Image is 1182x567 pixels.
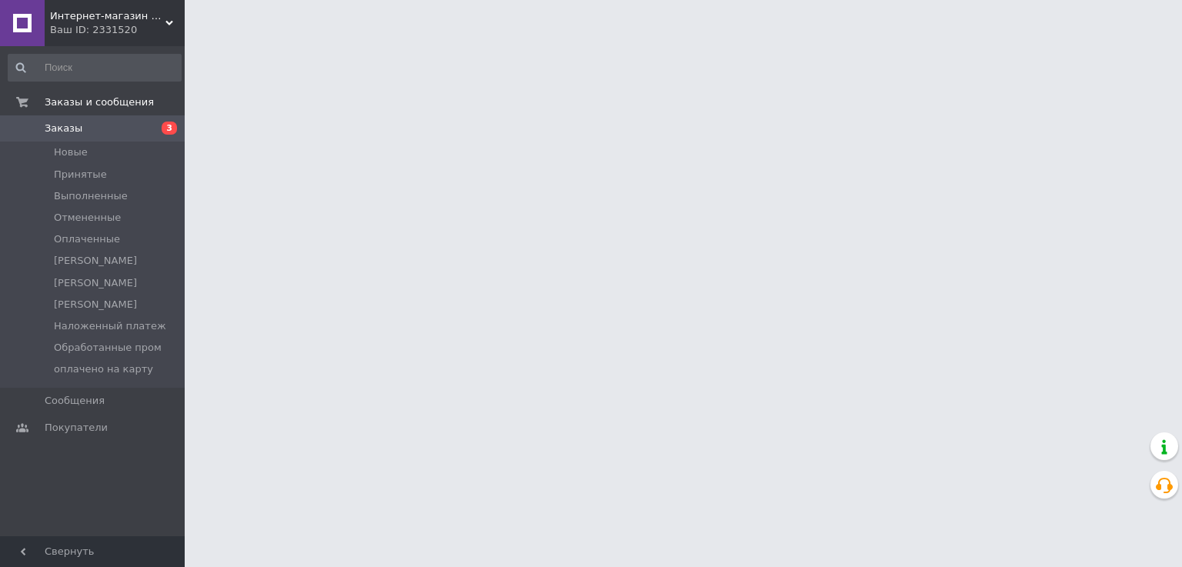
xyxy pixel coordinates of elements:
span: Обработанные пром [54,341,162,355]
span: Покупатели [45,421,108,435]
span: Интернет-магазин BiBiOil [50,9,165,23]
span: [PERSON_NAME] [54,254,137,268]
span: [PERSON_NAME] [54,276,137,290]
span: [PERSON_NAME] [54,298,137,312]
span: Отмененные [54,211,121,225]
span: Наложенный платеж [54,319,166,333]
span: Выполненные [54,189,128,203]
span: Заказы и сообщения [45,95,154,109]
span: 3 [162,122,177,135]
span: оплачено на карту [54,362,153,376]
div: Ваш ID: 2331520 [50,23,185,37]
span: Оплаченные [54,232,120,246]
input: Поиск [8,54,182,82]
span: Принятые [54,168,107,182]
span: Сообщения [45,394,105,408]
span: Новые [54,145,88,159]
span: Заказы [45,122,82,135]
